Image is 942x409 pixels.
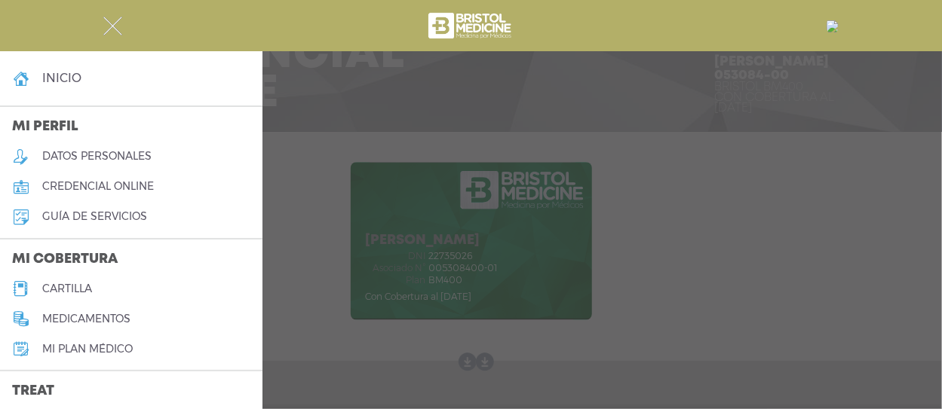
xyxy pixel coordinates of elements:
img: Cober_menu-close-white.svg [103,17,122,35]
h5: guía de servicios [42,210,147,223]
h5: credencial online [42,180,154,193]
h5: medicamentos [42,313,130,325]
h5: Mi plan médico [42,343,133,356]
h5: cartilla [42,282,92,295]
h4: inicio [42,71,81,85]
img: bristol-medicine-blanco.png [426,8,516,44]
h5: datos personales [42,150,152,163]
img: 18003 [827,20,839,32]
